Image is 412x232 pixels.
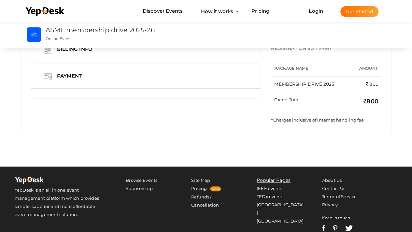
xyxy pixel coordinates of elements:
li: Popular Pages [257,176,299,184]
button: How it works [199,5,235,17]
a: Browse Events [126,178,157,183]
img: Yepdesk [15,176,44,186]
img: pinterest-white.svg [333,225,337,231]
img: facebook-white.svg [322,225,325,231]
div: Billing Info [52,45,99,53]
a: Privacy [322,202,338,207]
a: Refunds / Cancellation [191,194,219,208]
span: Charges inclusive of internet handling fee [271,117,364,123]
a: TEDx events [257,194,283,199]
a: Discover Events [143,5,183,17]
a: [GEOGRAPHIC_DATA] [257,218,304,224]
a: Sponsorship [126,186,153,191]
th: Amount [348,61,382,77]
a: About Us [322,178,342,183]
p: YepDesk is an all in one event management platform which provides simple, superior and more affor... [15,186,103,219]
a: IEEE events [257,186,282,191]
img: TB03FAF8_small.png [27,27,41,42]
a: Login [309,8,323,14]
td: Grand Total [271,92,348,110]
img: curriculum.png [44,45,52,53]
p: Online Event [46,36,252,41]
a: Terms of Service [322,194,357,199]
a: Pricing [191,186,207,191]
a: Contact Us [322,186,345,191]
a: ASME membership drive 2025-26 [46,26,155,34]
span: 800 [366,81,378,87]
label: Keep in touch [322,214,350,222]
button: Get Started [340,6,378,17]
a: Pricing [251,5,269,17]
img: credit-card.png [44,72,52,80]
td: 800 [348,92,382,110]
img: twitter-white.svg [345,225,353,231]
div: Payment [52,72,89,80]
span: | [257,210,258,216]
td: MEMBERSHIP DRIVE 2025 [271,76,348,92]
a: Site Map [191,178,210,183]
span: New [210,186,221,191]
a: [GEOGRAPHIC_DATA] [257,202,304,207]
th: Package Name [271,61,348,77]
